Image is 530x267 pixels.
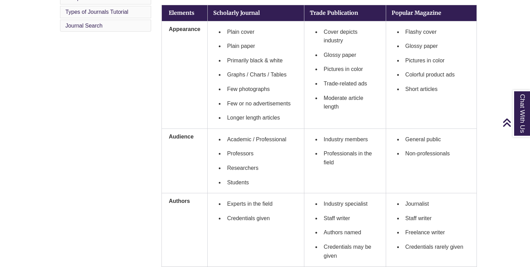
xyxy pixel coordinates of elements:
li: Journalist [403,197,471,211]
li: Glossy paper [403,39,471,53]
a: Journal Search [66,23,103,29]
strong: Authors [169,198,190,204]
li: Few photographs [224,82,298,96]
li: Plain paper [224,39,298,53]
strong: Trade Publication [310,9,358,16]
li: Short articles [403,82,471,96]
li: Plain cover [224,25,298,39]
strong: Elements [169,9,194,16]
li: Flashy cover [403,25,471,39]
li: General public [403,132,471,147]
strong: Audience [169,134,194,140]
li: Pictures in color [321,62,380,76]
li: Non-professionals [403,146,471,161]
li: Staff writer [403,211,471,226]
li: Graphs / Charts / Tables [224,68,298,82]
li: Moderate article length [321,91,380,114]
a: Types of Journals Tutorial [66,9,128,15]
strong: Appearance [169,26,200,32]
li: Experts in the field [224,197,298,211]
a: Back to Top [502,118,528,127]
li: Longer length articles [224,111,298,125]
li: Colorful product ads [403,68,471,82]
li: Credentials may be given [321,240,380,263]
li: Credentials given [224,211,298,226]
li: Pictures in color [403,53,471,68]
li: Glossy paper [321,48,380,62]
li: Primarily black & white [224,53,298,68]
li: Academic / Professional [224,132,298,147]
li: Cover depicts industry [321,25,380,48]
li: Researchers [224,161,298,175]
li: Industry specialist [321,197,380,211]
strong: Popular Magazine [392,9,441,16]
li: Students [224,175,298,190]
li: Industry members [321,132,380,147]
li: Credentials rarely given [403,240,471,254]
li: Professors [224,146,298,161]
li: Trade-related ads [321,76,380,91]
li: Staff writer [321,211,380,226]
li: Professionals in the field [321,146,380,170]
li: Few or no advertisements [224,96,298,111]
strong: Scholarly Journal [213,9,260,16]
li: Freelance writer [403,225,471,240]
li: Authors named [321,225,380,240]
